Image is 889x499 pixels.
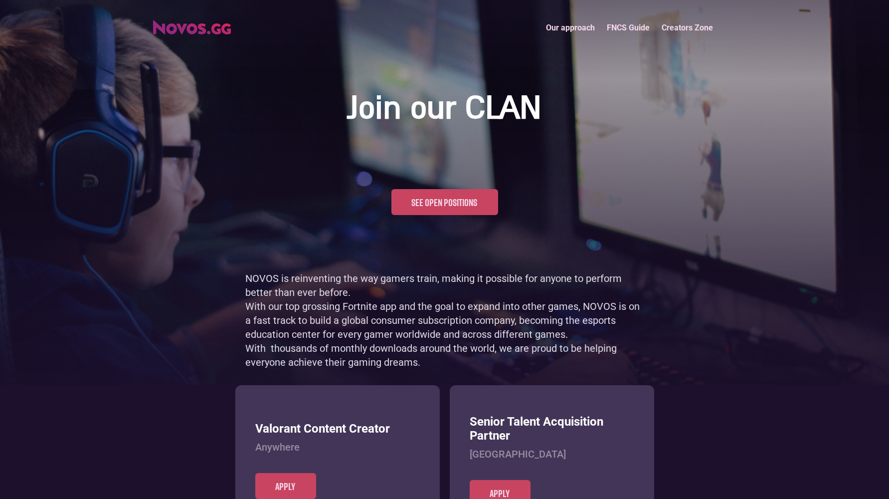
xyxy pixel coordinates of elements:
a: Our approach [540,17,601,38]
a: Senior Talent Acquisition Partner[GEOGRAPHIC_DATA] [470,415,634,481]
h1: Join our CLAN [348,90,541,129]
a: Apply [255,473,316,499]
h4: Anywhere [255,441,420,453]
a: Creators Zone [656,17,719,38]
a: See open positions [391,189,498,215]
p: NOVOS is reinventing the way gamers train, making it possible for anyone to perform better than e... [245,271,644,369]
a: Valorant Content CreatorAnywhere [255,422,420,473]
h3: Valorant Content Creator [255,422,420,436]
h3: Senior Talent Acquisition Partner [470,415,634,444]
a: FNCS Guide [601,17,656,38]
h4: [GEOGRAPHIC_DATA] [470,448,634,460]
